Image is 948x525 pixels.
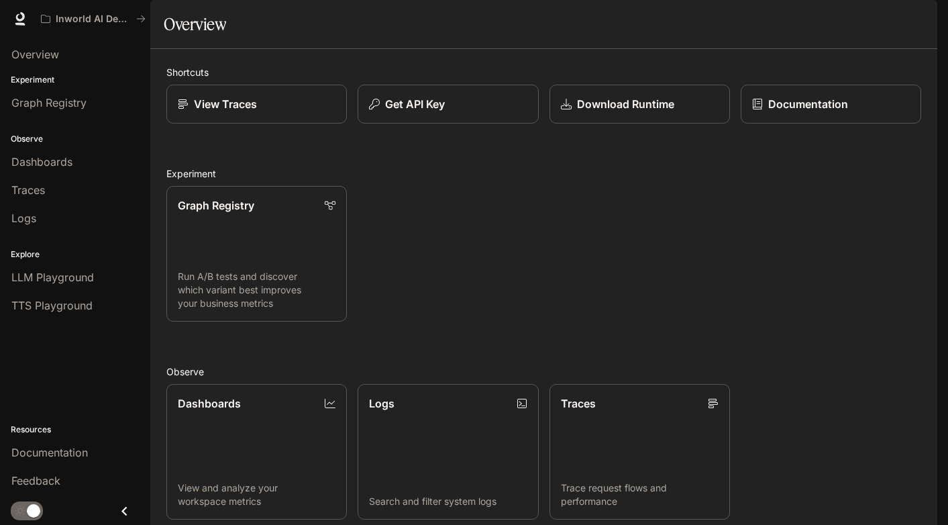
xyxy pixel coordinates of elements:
a: DashboardsView and analyze your workspace metrics [166,384,347,520]
p: Run A/B tests and discover which variant best improves your business metrics [178,270,335,310]
h2: Experiment [166,166,921,181]
h2: Shortcuts [166,65,921,79]
p: Dashboards [178,395,241,412]
p: Logs [369,395,394,412]
p: View Traces [194,96,257,112]
p: Traces [561,395,596,412]
p: View and analyze your workspace metrics [178,481,335,508]
a: Graph RegistryRun A/B tests and discover which variant best improves your business metrics [166,186,347,322]
a: Documentation [741,85,921,124]
p: Graph Registry [178,197,254,213]
button: All workspaces [35,5,152,32]
p: Documentation [768,96,848,112]
p: Get API Key [385,96,445,112]
p: Search and filter system logs [369,495,527,508]
a: View Traces [166,85,347,124]
a: TracesTrace request flows and performance [549,384,730,520]
p: Trace request flows and performance [561,481,719,508]
p: Download Runtime [577,96,674,112]
h1: Overview [164,11,226,38]
a: Download Runtime [549,85,730,124]
button: Get API Key [358,85,538,124]
p: Inworld AI Demos [56,13,131,25]
a: LogsSearch and filter system logs [358,384,538,520]
h2: Observe [166,365,921,379]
